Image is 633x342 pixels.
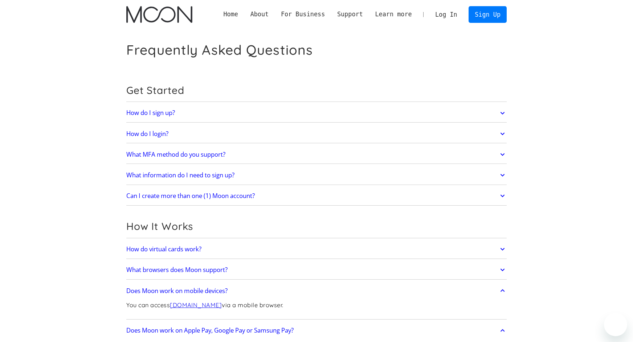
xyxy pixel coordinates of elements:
h2: How It Works [126,220,507,232]
a: How do I login? [126,126,507,141]
a: Sign Up [469,6,506,22]
a: What MFA method do you support? [126,147,507,162]
h2: Does Moon work on mobile devices? [126,287,228,294]
h2: Get Started [126,84,507,96]
iframe: Button to launch messaging window [604,313,627,336]
div: For Business [281,10,325,19]
div: About [250,10,269,19]
h2: How do virtual cards work? [126,246,201,253]
a: Does Moon work on Apple Pay, Google Pay or Samsung Pay? [126,323,507,338]
h2: What information do I need to sign up? [126,172,234,179]
a: Can I create more than one (1) Moon account? [126,188,507,203]
h2: How do I login? [126,130,168,137]
div: About [244,10,275,19]
a: Home [217,10,244,19]
a: Log In [429,7,463,22]
div: Learn more [369,10,418,19]
a: What information do I need to sign up? [126,168,507,183]
h2: Can I create more than one (1) Moon account? [126,192,255,199]
img: Moon Logo [126,6,192,23]
a: What browsers does Moon support? [126,262,507,277]
h2: What browsers does Moon support? [126,266,228,273]
a: [DOMAIN_NAME] [170,301,222,309]
a: Does Moon work on mobile devices? [126,283,507,298]
div: Support [337,10,363,19]
div: For Business [275,10,331,19]
div: Support [331,10,369,19]
h2: How do I sign up? [126,109,175,116]
a: How do I sign up? [126,106,507,121]
h1: Frequently Asked Questions [126,42,313,58]
h2: Does Moon work on Apple Pay, Google Pay or Samsung Pay? [126,327,294,334]
div: Learn more [375,10,412,19]
a: home [126,6,192,23]
h2: What MFA method do you support? [126,151,225,158]
a: How do virtual cards work? [126,242,507,257]
p: You can access via a mobile browser. [126,301,283,310]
